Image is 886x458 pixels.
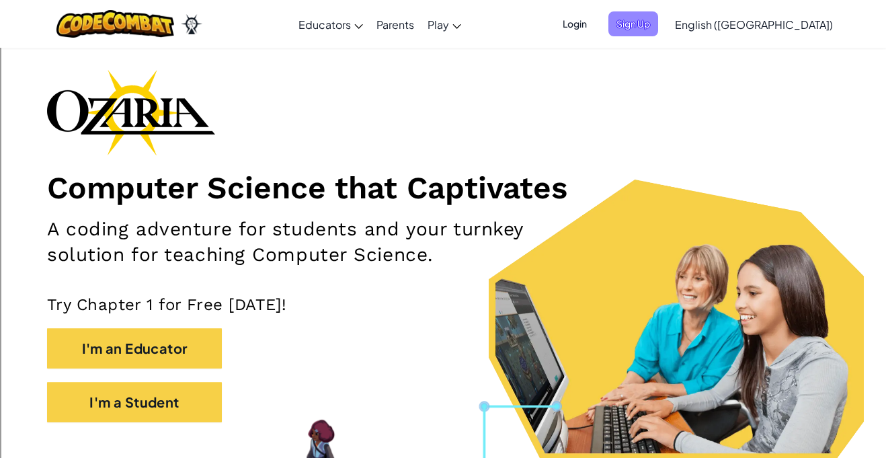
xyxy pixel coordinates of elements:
[47,217,577,268] h2: A coding adventure for students and your turnkey solution for teaching Computer Science.
[47,69,215,155] img: Ozaria branding logo
[47,328,222,369] button: I'm an Educator
[5,5,281,17] div: Home
[608,11,658,36] button: Sign Up
[370,6,421,42] a: Parents
[181,14,202,34] img: Ozaria
[47,295,839,315] p: Try Chapter 1 for Free [DATE]!
[292,6,370,42] a: Educators
[555,11,595,36] button: Login
[421,6,468,42] a: Play
[5,17,124,32] input: Search outlines
[5,56,881,68] div: Move To ...
[5,92,881,104] div: Sign out
[5,32,881,44] div: Sort A > Z
[5,68,881,80] div: Delete
[56,10,174,38] img: CodeCombat logo
[47,382,222,422] button: I'm a Student
[428,17,449,32] span: Play
[668,6,840,42] a: English ([GEOGRAPHIC_DATA])
[298,17,351,32] span: Educators
[5,80,881,92] div: Options
[5,44,881,56] div: Sort New > Old
[47,169,839,206] h1: Computer Science that Captivates
[675,17,833,32] span: English ([GEOGRAPHIC_DATA])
